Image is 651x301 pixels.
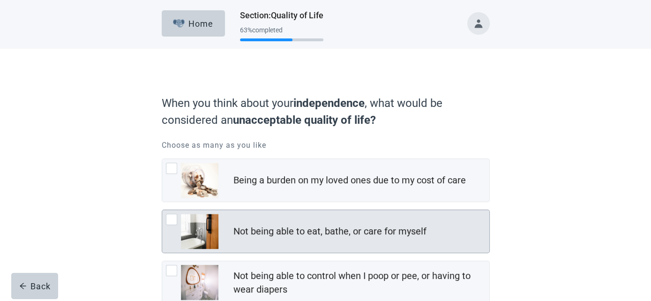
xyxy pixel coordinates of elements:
[162,95,485,128] label: When you think about your , what would be considered an
[11,273,58,299] button: arrow-leftBack
[233,225,427,238] div: Not being able to eat, bathe, or care for myself
[467,12,490,35] button: Toggle account menu
[162,210,490,253] div: Not being able to eat, bathe, or care for myself, checkbox, not checked
[162,158,490,202] div: Being a burden on my loved ones due to my cost of care, checkbox, not checked
[173,19,213,28] div: Home
[240,23,323,45] div: Progress section
[233,113,376,127] strong: unacceptable quality of life?
[19,281,51,291] div: Back
[162,140,490,151] p: Choose as many as you like
[240,9,323,22] h1: Section : Quality of Life
[162,10,225,37] button: ElephantHome
[173,19,185,28] img: Elephant
[293,97,365,110] strong: independence
[240,26,323,34] div: 63 % completed
[233,173,466,187] div: Being a burden on my loved ones due to my cost of care
[233,269,484,296] div: Not being able to control when I poop or pee, or having to wear diapers
[19,282,27,290] span: arrow-left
